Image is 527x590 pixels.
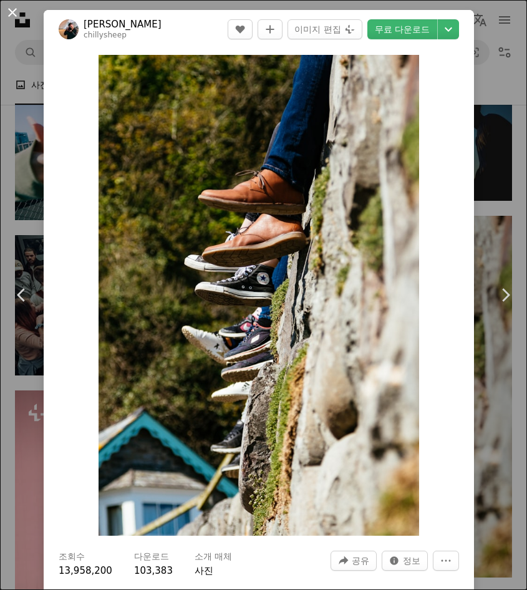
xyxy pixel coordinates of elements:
[438,19,459,39] button: 다운로드 크기 선택
[134,551,169,563] h3: 다운로드
[288,19,362,39] button: 이미지 편집
[59,19,79,39] img: James Baldwin의 프로필로 이동
[195,565,213,576] a: 사진
[382,551,428,571] button: 이 이미지 관련 통계
[331,551,377,571] button: 이 이미지 공유
[59,551,85,563] h3: 조회수
[99,55,419,536] button: 이 이미지 확대
[84,31,127,39] a: chillysheep
[367,19,437,39] a: 무료 다운로드
[195,551,232,563] h3: 소개 매체
[258,19,283,39] button: 컬렉션에 추가
[99,55,419,536] img: 신발의 틸트 시프트 사진
[483,235,527,355] a: 다음
[84,18,162,31] a: [PERSON_NAME]
[433,551,459,571] button: 더 많은 작업
[59,565,112,576] span: 13,958,200
[228,19,253,39] button: 좋아요
[134,565,173,576] span: 103,383
[352,551,369,570] span: 공유
[403,551,420,570] span: 정보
